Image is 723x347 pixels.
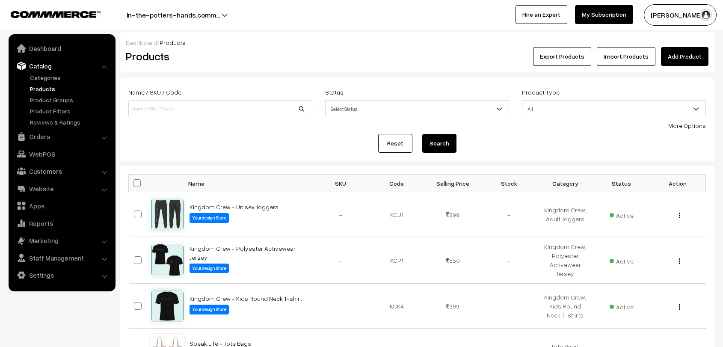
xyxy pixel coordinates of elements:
td: KCP1 [369,237,425,284]
img: Menu [679,304,680,310]
span: Products [160,39,186,46]
img: Menu [679,213,680,218]
td: Kingdom Crew, Polyester Activewear Jersey [537,237,593,284]
td: 899 [425,192,481,237]
td: 399 [425,284,481,329]
span: Select Status [326,101,509,116]
a: Reset [378,134,412,153]
a: Reports [11,216,113,231]
label: Name / SKU / Code [128,88,181,97]
span: Active [610,255,634,266]
button: [PERSON_NAME]… [644,4,717,26]
button: in-the-potters-hands.comm… [97,4,250,26]
a: Orders [11,129,113,144]
th: Selling Price [425,175,481,192]
label: Product Type [522,88,560,97]
td: - [481,284,537,329]
th: Action [649,175,705,192]
img: Menu [679,258,680,264]
span: All [522,101,705,116]
th: SKU [313,175,369,192]
td: - [313,192,369,237]
a: Marketing [11,233,113,248]
th: Stock [481,175,537,192]
td: Kingdom Crew, Adult Joggers [537,192,593,237]
a: COMMMERCE [11,9,86,19]
a: My Subscription [575,5,633,24]
th: Code [369,175,425,192]
div: / [126,38,708,47]
a: Categories [28,73,113,82]
label: Yourdesign Store [190,305,229,314]
td: - [313,284,369,329]
span: All [522,100,706,117]
a: WebPOS [11,146,113,162]
th: Status [593,175,649,192]
input: Name / SKU / Code [128,100,312,117]
img: COMMMERCE [11,11,101,18]
a: Dashboard [126,39,157,46]
label: Yourdesign Store [190,264,229,273]
a: Kingdom Crew - Polyester Activewear Jersey [190,245,296,261]
a: Hire an Expert [516,5,567,24]
th: Category [537,175,593,192]
a: Speak Life - Tote Bags [190,340,251,347]
a: Customers [11,163,113,179]
td: - [481,192,537,237]
a: Product Groups [28,95,113,104]
span: Select Status [325,100,509,117]
a: Import Products [597,47,655,66]
a: More Options [668,122,706,129]
a: Dashboard [11,41,113,56]
td: 550 [425,237,481,284]
th: Name [184,175,313,192]
a: Product Filters [28,107,113,116]
a: Products [28,84,113,93]
button: Search [422,134,456,153]
a: Settings [11,267,113,283]
a: Catalog [11,58,113,74]
td: - [481,237,537,284]
img: user [699,9,712,21]
td: KCU1 [369,192,425,237]
label: Yourdesign Store [190,213,229,223]
a: Staff Management [11,250,113,266]
a: Reviews & Ratings [28,118,113,127]
td: Kingdom Crew, Kids Round Neck T-Shirts [537,284,593,329]
span: Active [610,300,634,311]
a: Kingdom Crew - Kids Round Neck T-shirt [190,295,302,302]
label: Status [325,88,344,97]
button: Export Products [533,47,591,66]
span: Active [610,209,634,220]
a: Apps [11,198,113,214]
h2: Products [126,50,311,63]
td: - [313,237,369,284]
a: Add Product [661,47,708,66]
td: KCK4 [369,284,425,329]
a: Kingdom Crew - Unisex Joggers [190,203,279,211]
a: Website [11,181,113,196]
